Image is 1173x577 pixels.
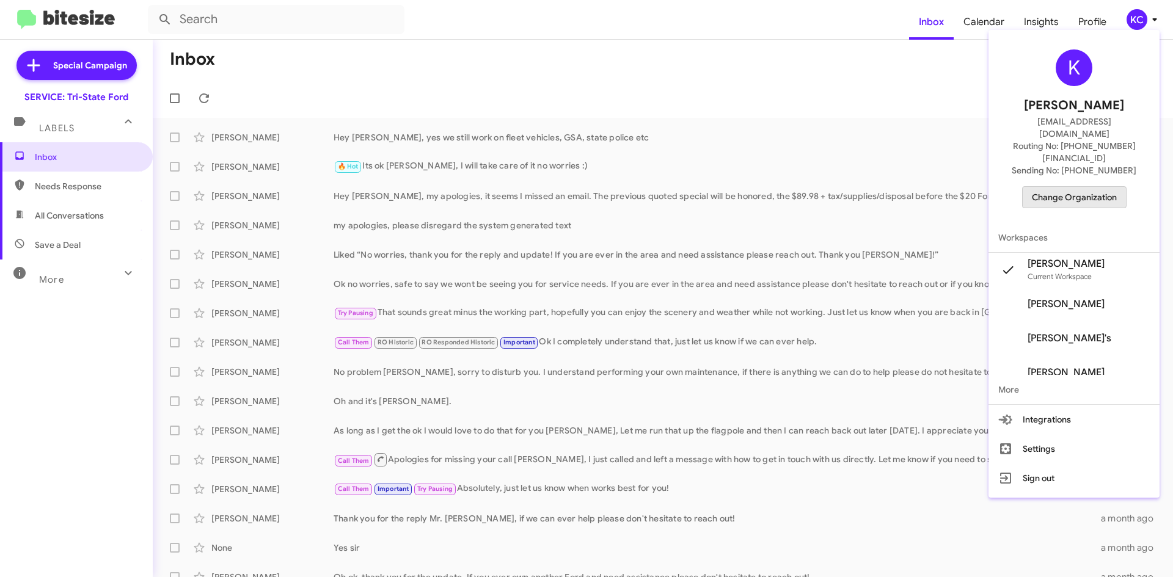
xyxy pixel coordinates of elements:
[988,434,1160,463] button: Settings
[1024,96,1124,115] span: [PERSON_NAME]
[1012,164,1136,176] span: Sending No: [PHONE_NUMBER]
[988,223,1160,252] span: Workspaces
[988,463,1160,493] button: Sign out
[1003,140,1145,164] span: Routing No: [PHONE_NUMBER][FINANCIAL_ID]
[1003,115,1145,140] span: [EMAIL_ADDRESS][DOMAIN_NAME]
[1028,332,1111,344] span: [PERSON_NAME]'s
[988,375,1160,404] span: More
[1028,272,1092,281] span: Current Workspace
[1028,258,1105,270] span: [PERSON_NAME]
[1022,186,1127,208] button: Change Organization
[1056,49,1092,86] div: K
[1028,366,1105,379] span: [PERSON_NAME]
[1028,298,1105,310] span: [PERSON_NAME]
[1032,187,1117,208] span: Change Organization
[988,405,1160,434] button: Integrations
